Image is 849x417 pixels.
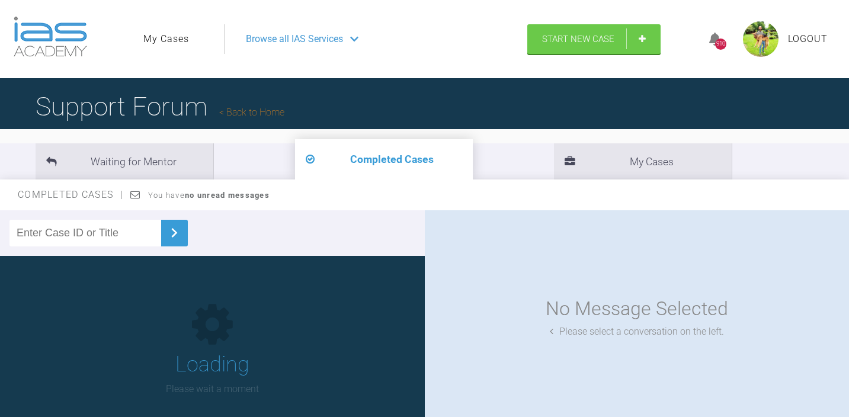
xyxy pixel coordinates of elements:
[166,381,259,397] p: Please wait a moment
[165,223,184,242] img: chevronRight.28bd32b0.svg
[14,17,87,57] img: logo-light.3e3ef733.png
[788,31,828,47] a: Logout
[743,21,778,57] img: profile.png
[246,31,343,47] span: Browse all IAS Services
[715,39,726,50] div: 910
[295,139,473,179] li: Completed Cases
[527,24,661,54] a: Start New Case
[219,107,284,118] a: Back to Home
[18,189,123,200] span: Completed Cases
[550,324,724,339] div: Please select a conversation on the left.
[143,31,189,47] a: My Cases
[175,348,249,382] h1: Loading
[554,143,732,179] li: My Cases
[36,86,284,127] h1: Support Forum
[546,294,728,324] div: No Message Selected
[36,143,213,179] li: Waiting for Mentor
[9,220,161,246] input: Enter Case ID or Title
[148,191,270,200] span: You have
[185,191,270,200] strong: no unread messages
[542,34,614,44] span: Start New Case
